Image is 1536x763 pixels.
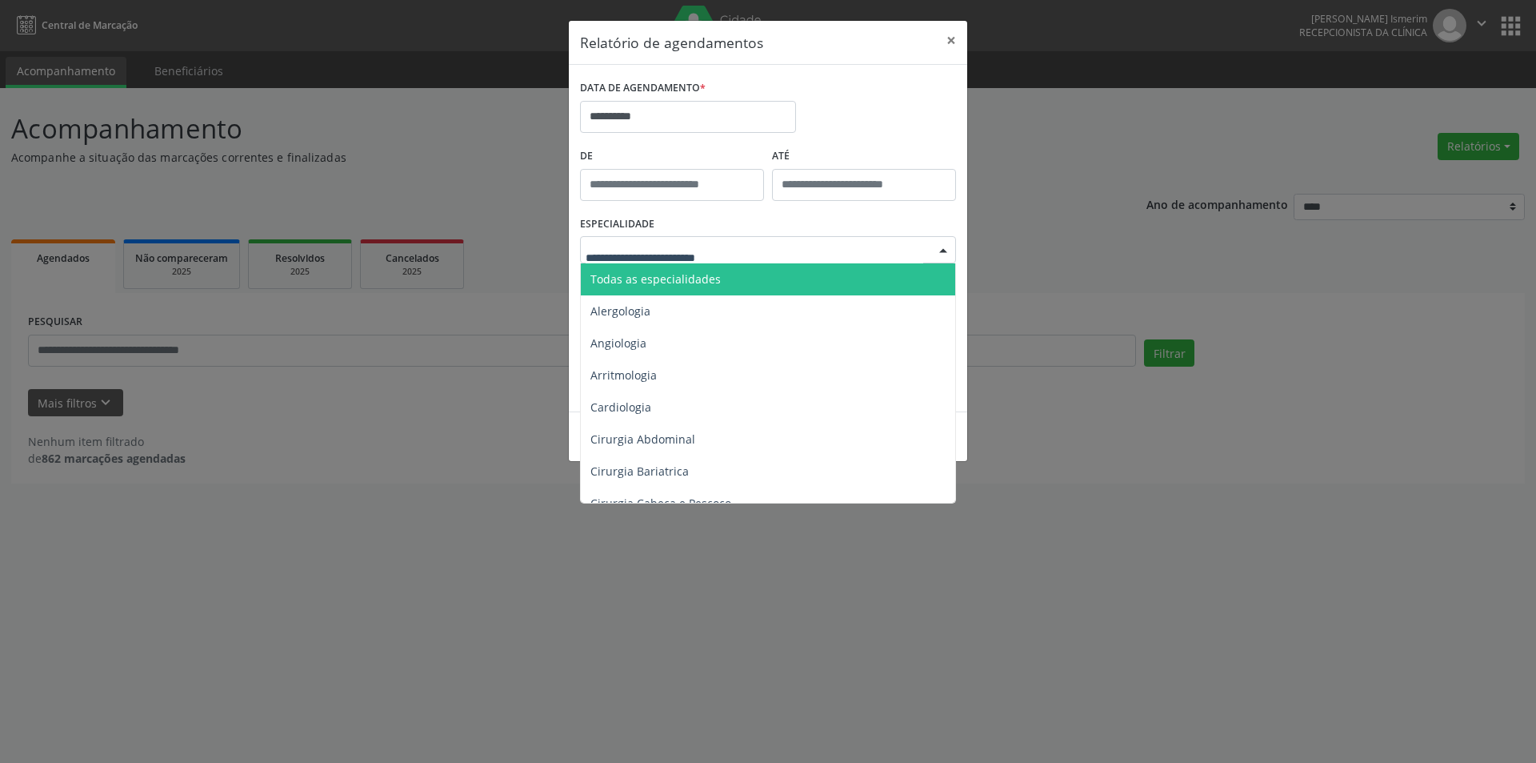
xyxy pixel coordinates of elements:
span: Alergologia [590,303,650,319]
span: Cirurgia Abdominal [590,432,695,447]
span: Cirurgia Cabeça e Pescoço [590,496,731,511]
span: Cirurgia Bariatrica [590,464,689,479]
span: Arritmologia [590,367,657,383]
span: Todas as especialidades [590,271,721,287]
h5: Relatório de agendamentos [580,32,763,53]
label: ATÉ [772,144,956,169]
span: Angiologia [590,335,646,351]
button: Close [935,21,967,60]
label: DATA DE AGENDAMENTO [580,76,706,101]
label: ESPECIALIDADE [580,212,654,237]
span: Cardiologia [590,400,651,415]
label: De [580,144,764,169]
